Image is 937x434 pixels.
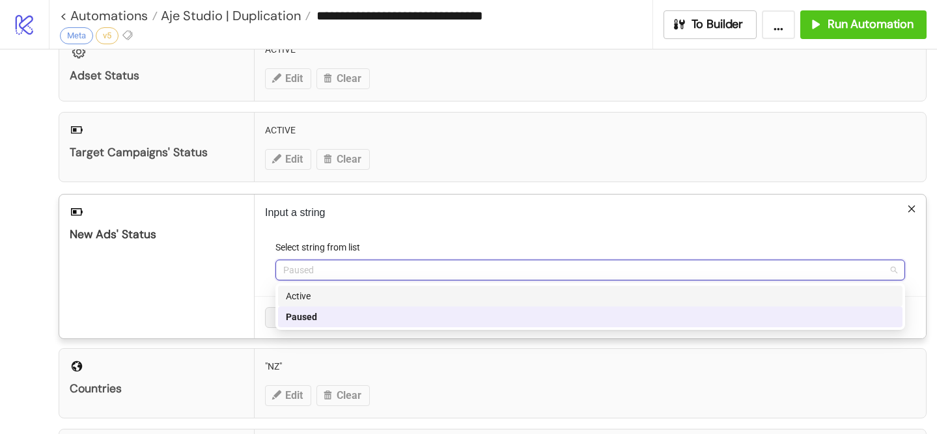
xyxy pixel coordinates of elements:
div: Active [286,289,895,303]
div: Meta [60,27,93,44]
button: To Builder [664,10,757,39]
div: v5 [96,27,119,44]
span: Run Automation [828,17,914,32]
a: Aje Studio | Duplication [158,9,311,22]
p: Input a string [265,205,916,221]
button: Run Automation [800,10,927,39]
button: ... [762,10,795,39]
span: close [907,204,916,213]
div: New Ads' Status [70,227,244,242]
div: Paused [278,306,902,327]
a: < Automations [60,9,158,22]
span: Paused [283,260,897,280]
button: Cancel [265,307,313,328]
label: Select string from list [275,240,369,254]
div: Active [278,286,902,306]
span: Aje Studio | Duplication [158,7,301,24]
div: Paused [286,310,895,324]
span: To Builder [692,17,744,32]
